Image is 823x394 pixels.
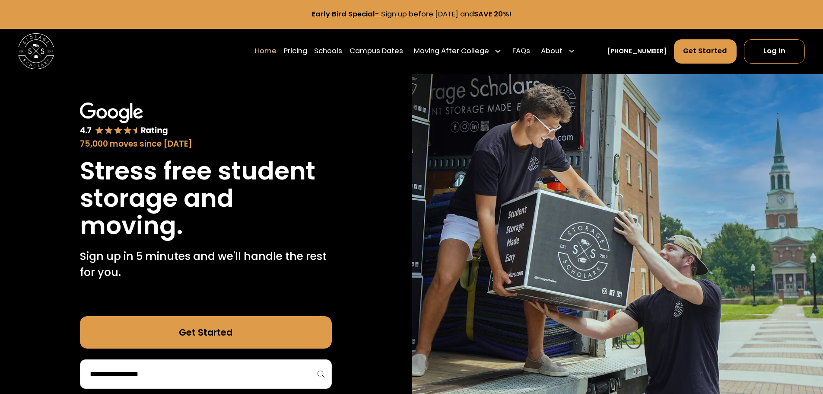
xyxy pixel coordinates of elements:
[80,157,332,239] h1: Stress free student storage and moving.
[350,38,403,64] a: Campus Dates
[512,38,530,64] a: FAQs
[80,103,168,136] img: Google 4.7 star rating
[410,38,505,64] div: Moving After College
[80,138,332,150] div: 75,000 moves since [DATE]
[312,9,375,19] strong: Early Bird Special
[674,39,737,64] a: Get Started
[18,33,54,69] img: Storage Scholars main logo
[474,9,512,19] strong: SAVE 20%!
[18,33,54,69] a: home
[312,9,512,19] a: Early Bird Special- Sign up before [DATE] andSAVE 20%!
[80,316,332,349] a: Get Started
[537,38,579,64] div: About
[541,46,562,57] div: About
[607,47,667,56] a: [PHONE_NUMBER]
[284,38,307,64] a: Pricing
[414,46,489,57] div: Moving After College
[314,38,342,64] a: Schools
[255,38,276,64] a: Home
[744,39,805,64] a: Log In
[80,248,332,281] p: Sign up in 5 minutes and we'll handle the rest for you.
